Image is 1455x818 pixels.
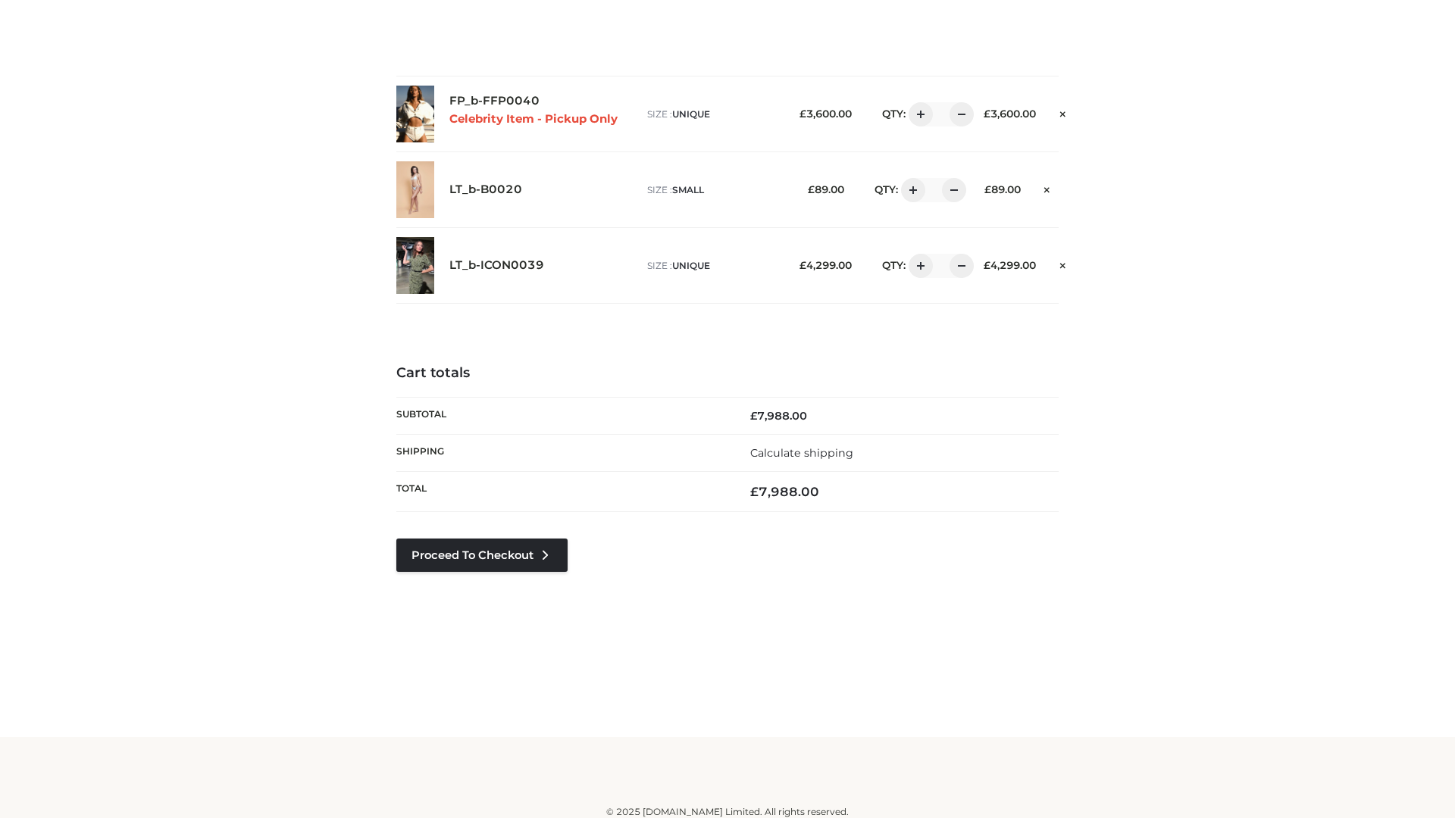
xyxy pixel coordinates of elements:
span: UNIQUE [672,260,710,271]
th: Shipping [396,434,727,471]
bdi: 7,988.00 [750,409,807,423]
bdi: 89.00 [808,183,844,195]
bdi: 7,988.00 [750,484,819,499]
span: £ [799,108,806,120]
div: QTY: [867,102,968,126]
span: £ [984,183,991,195]
p: size : [647,259,784,273]
th: Subtotal [396,397,727,434]
span: SMALL [672,184,704,195]
span: £ [808,183,815,195]
span: £ [750,484,759,499]
a: Remove this item [1036,178,1059,198]
p: size : [647,108,784,121]
a: Proceed to Checkout [396,539,568,572]
bdi: 4,299.00 [799,259,852,271]
span: £ [984,259,990,271]
bdi: 3,600.00 [984,108,1036,120]
p: size : [647,183,784,197]
bdi: 4,299.00 [984,259,1036,271]
a: LT_b-B0020 [449,183,522,197]
h4: Cart totals [396,365,1059,382]
span: £ [984,108,990,120]
a: FP_b-FFP0040 [449,94,540,108]
a: LT_b-ICON0039 [449,258,544,273]
div: QTY: [859,178,961,202]
span: £ [750,409,757,423]
a: Remove this item [1051,102,1074,122]
a: Calculate shipping [750,446,853,460]
a: Remove this item [1051,254,1074,273]
span: UNIQUE [672,108,710,120]
span: £ [799,259,806,271]
bdi: 3,600.00 [799,108,852,120]
th: Total [396,472,727,512]
div: QTY: [867,254,968,278]
bdi: 89.00 [984,183,1021,195]
p: Celebrity Item - Pickup Only [449,112,632,126]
